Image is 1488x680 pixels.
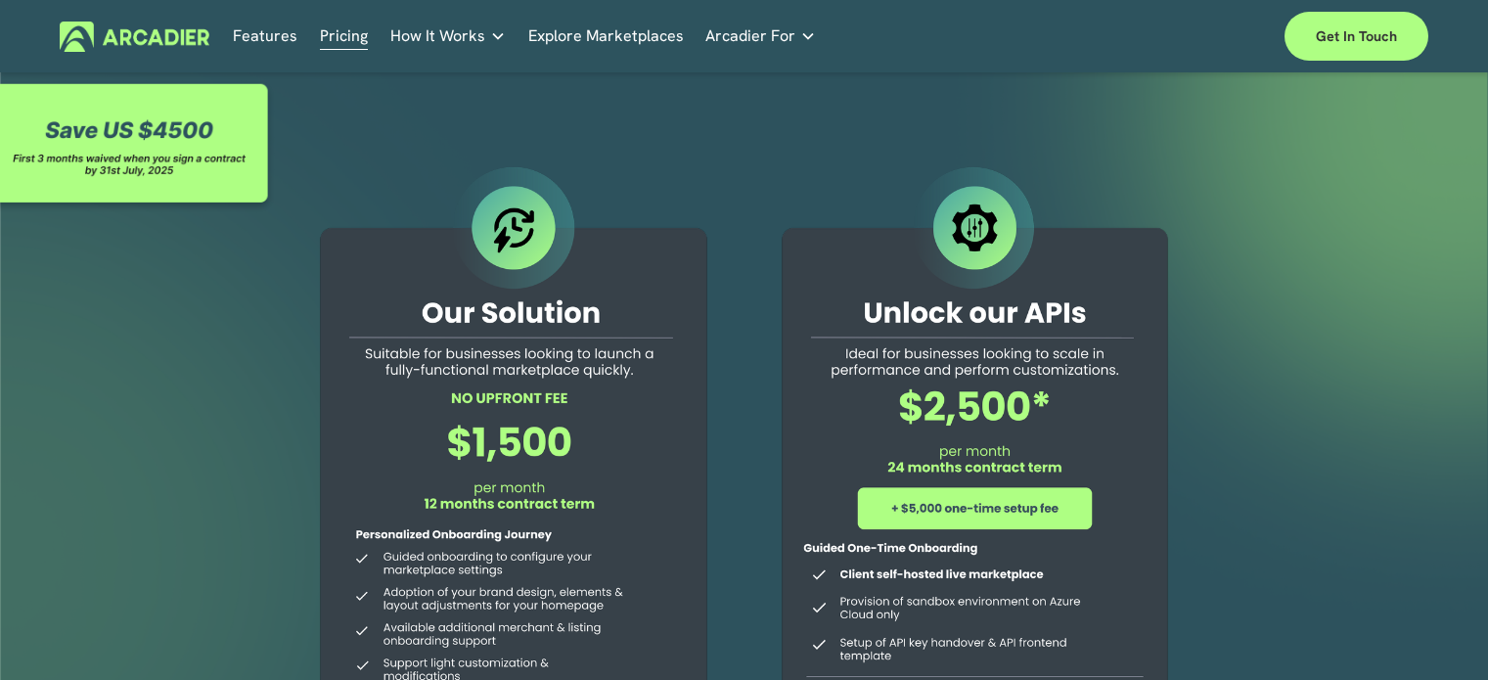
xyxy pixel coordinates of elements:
[60,22,209,52] img: Arcadier
[233,22,297,52] a: Features
[1285,12,1428,61] a: Get in touch
[390,23,485,50] span: How It Works
[1390,586,1488,680] iframe: Chat Widget
[320,22,368,52] a: Pricing
[705,23,795,50] span: Arcadier For
[705,22,816,52] a: folder dropdown
[390,22,506,52] a: folder dropdown
[528,22,684,52] a: Explore Marketplaces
